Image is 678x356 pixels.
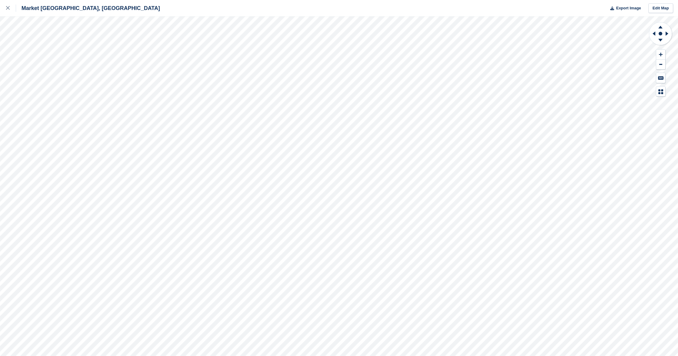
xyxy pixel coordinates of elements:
button: Keyboard Shortcuts [656,73,665,83]
button: Map Legend [656,87,665,97]
div: Market [GEOGRAPHIC_DATA], [GEOGRAPHIC_DATA] [16,5,160,12]
button: Zoom Out [656,60,665,70]
button: Zoom In [656,50,665,60]
span: Export Image [616,5,641,11]
button: Export Image [607,3,641,13]
a: Edit Map [648,3,673,13]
